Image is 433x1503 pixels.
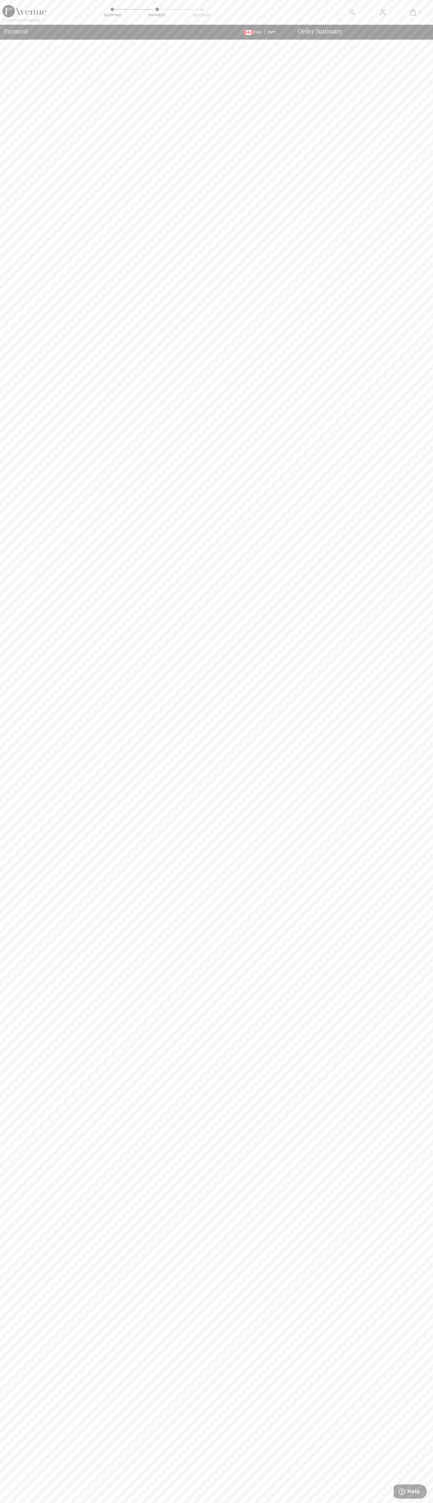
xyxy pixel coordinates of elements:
div: Shipping [103,12,122,18]
iframe: Opens a widget where you can find more information [394,1484,427,1500]
a: 1 [398,9,428,16]
img: My Info [380,9,385,16]
div: Order Summary [290,28,429,34]
span: Payment [4,28,28,34]
img: 1ère Avenue [2,5,46,17]
span: 1 [419,10,420,15]
span: EN [267,30,275,34]
div: Summary [193,12,211,18]
div: Payment [148,12,167,18]
a: Sign In [375,9,390,16]
img: My Bag [410,9,416,16]
span: CAD [244,30,264,34]
img: Canadian Dollar [244,30,253,35]
div: < Continue Shopping [2,17,40,23]
img: search the website [350,9,355,16]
